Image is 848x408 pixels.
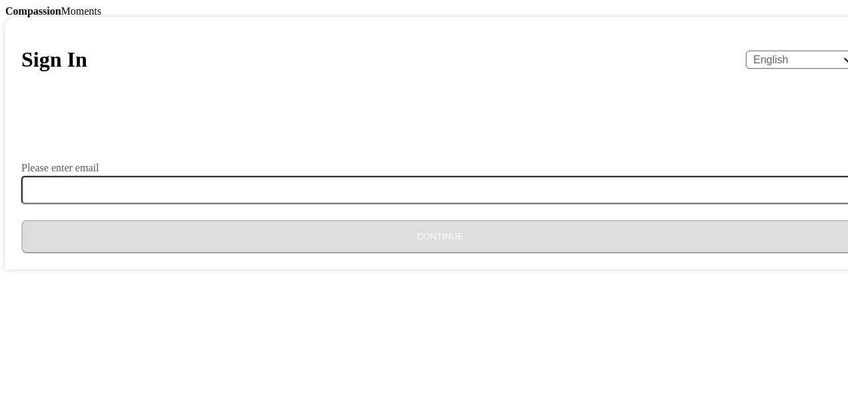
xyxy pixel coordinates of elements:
[5,5,61,17] b: Compassion
[21,47,87,72] h1: Sign In
[5,5,843,17] div: Moments
[21,163,99,173] label: Please enter email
